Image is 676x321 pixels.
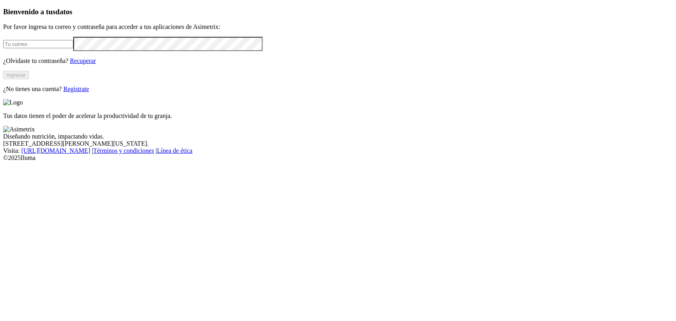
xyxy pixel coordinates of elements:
[3,133,673,140] div: Diseñando nutrición, impactando vidas.
[3,147,673,154] div: Visita : | |
[157,147,192,154] a: Línea de ética
[3,99,23,106] img: Logo
[63,85,89,92] a: Regístrate
[70,57,96,64] a: Recuperar
[93,147,154,154] a: Términos y condiciones
[3,126,35,133] img: Asimetrix
[55,8,72,16] span: datos
[3,23,673,30] p: Por favor ingresa tu correo y contraseña para acceder a tus aplicaciones de Asimetrix:
[3,112,673,120] p: Tus datos tienen el poder de acelerar la productividad de tu granja.
[3,140,673,147] div: [STREET_ADDRESS][PERSON_NAME][US_STATE].
[3,40,73,48] input: Tu correo
[21,147,90,154] a: [URL][DOMAIN_NAME]
[3,57,673,65] p: ¿Olvidaste tu contraseña?
[3,71,29,79] button: Ingresar
[3,8,673,16] h3: Bienvenido a tus
[3,85,673,93] p: ¿No tienes una cuenta?
[3,154,673,161] div: © 2025 Iluma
